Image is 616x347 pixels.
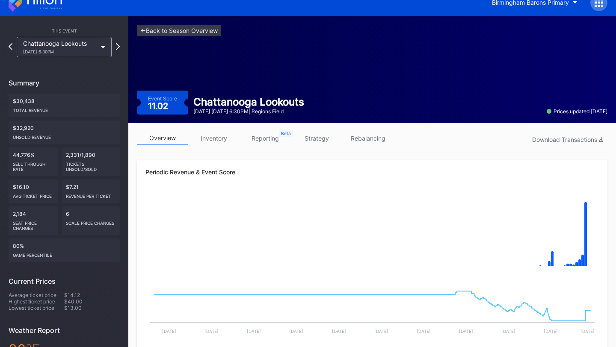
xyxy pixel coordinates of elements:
div: Chattanooga Lookouts [23,40,97,54]
div: 6 [62,206,120,235]
div: Periodic Revenue & Event Score [145,168,599,176]
text: [DATE] [332,329,346,334]
svg: Chart title [145,276,599,340]
button: Download Transactions [528,134,607,145]
div: $14.12 [64,292,120,298]
text: [DATE] [417,329,431,334]
div: Total Revenue [13,104,115,113]
div: Game percentile [13,249,115,258]
div: Event Score [148,95,177,102]
div: Tickets Unsold/Sold [66,158,116,172]
text: [DATE] [374,329,388,334]
div: scale price changes [66,217,116,226]
div: Chattanooga Lookouts [193,96,304,108]
div: Summary [9,79,120,87]
text: [DATE] [501,329,515,334]
div: Revenue per ticket [66,190,116,199]
div: seat price changes [13,217,54,231]
div: Current Prices [9,277,120,285]
div: $16.10 [9,179,58,203]
div: $40.00 [64,298,120,305]
a: <-Back to Season Overview [137,25,221,36]
div: Lowest ticket price [9,305,64,311]
div: [DATE] [DATE] 6:30PM | Regions Field [193,108,304,115]
div: [DATE] 6:30PM [23,49,97,54]
div: 80% [9,238,120,262]
div: Download Transactions [532,136,603,143]
a: overview [137,132,188,145]
div: Weather Report [9,326,120,335]
div: 2,331/1,890 [62,147,120,176]
div: Sell Through Rate [13,158,54,172]
text: [DATE] [204,329,219,334]
text: [DATE] [459,329,473,334]
div: Prices updated [DATE] [547,108,607,115]
div: 44.776% [9,147,58,176]
text: [DATE] [289,329,303,334]
div: This Event [9,28,120,33]
a: inventory [188,132,240,145]
div: Average ticket price [9,292,64,298]
div: Avg ticket price [13,190,54,199]
div: $13.00 [64,305,120,311]
div: $30,438 [9,94,120,117]
text: [DATE] [544,329,558,334]
a: rebalancing [342,132,394,145]
a: reporting [240,132,291,145]
div: 2,184 [9,206,58,235]
div: Unsold Revenue [13,131,115,140]
text: [DATE] [247,329,261,334]
svg: Chart title [145,191,599,276]
div: Highest ticket price [9,298,64,305]
a: strategy [291,132,342,145]
text: [DATE] [580,329,595,334]
div: $7.21 [62,179,120,203]
text: [DATE] [162,329,176,334]
div: $32,920 [9,121,120,144]
div: 11.02 [148,102,170,110]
